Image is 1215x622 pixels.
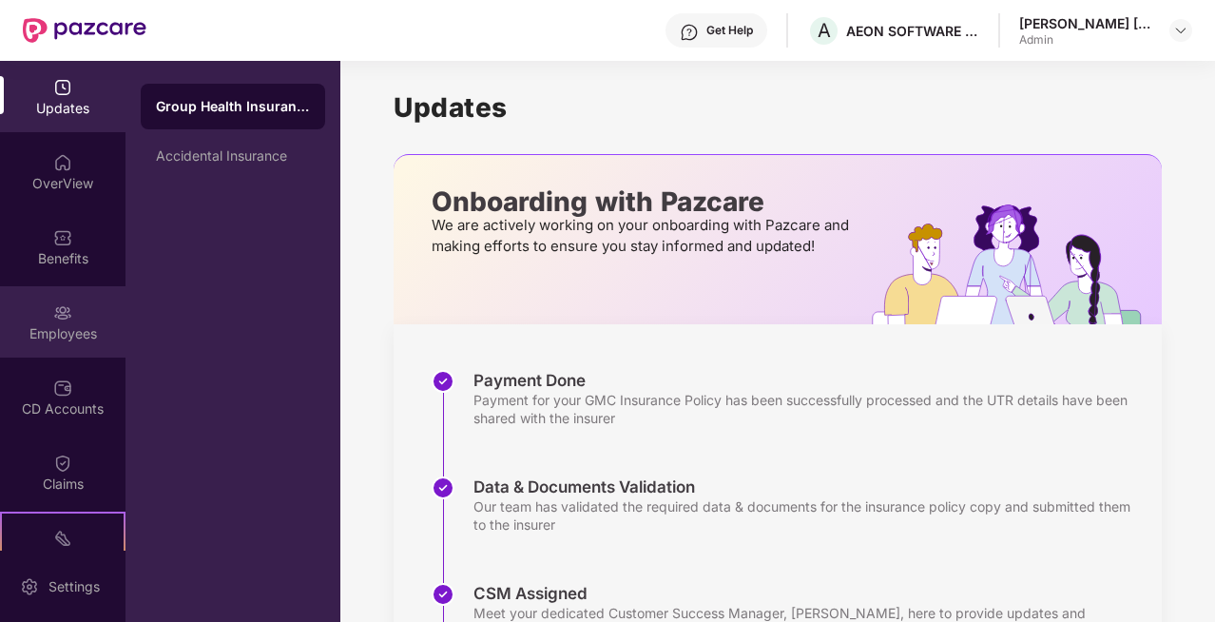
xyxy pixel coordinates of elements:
div: Accidental Insurance [156,148,310,164]
div: Data & Documents Validation [473,476,1143,497]
img: svg+xml;base64,PHN2ZyBpZD0iU2V0dGluZy0yMHgyMCIgeG1sbnM9Imh0dHA6Ly93d3cudzMub3JnLzIwMDAvc3ZnIiB3aW... [20,577,39,596]
p: We are actively working on your onboarding with Pazcare and making efforts to ensure you stay inf... [432,215,855,257]
img: New Pazcare Logo [23,18,146,43]
img: svg+xml;base64,PHN2ZyBpZD0iQ2xhaW0iIHhtbG5zPSJodHRwOi8vd3d3LnczLm9yZy8yMDAwL3N2ZyIgd2lkdGg9IjIwIi... [53,454,72,473]
span: A [818,19,831,42]
p: Onboarding with Pazcare [432,193,855,210]
div: Admin [1019,32,1152,48]
img: svg+xml;base64,PHN2ZyBpZD0iRW1wbG95ZWVzIiB4bWxucz0iaHR0cDovL3d3dy53My5vcmcvMjAwMC9zdmciIHdpZHRoPS... [53,303,72,322]
div: Settings [43,577,106,596]
img: svg+xml;base64,PHN2ZyBpZD0iU3RlcC1Eb25lLTMyeDMyIiB4bWxucz0iaHR0cDovL3d3dy53My5vcmcvMjAwMC9zdmciIH... [432,370,454,393]
h1: Updates [394,91,1162,124]
img: svg+xml;base64,PHN2ZyB4bWxucz0iaHR0cDovL3d3dy53My5vcmcvMjAwMC9zdmciIHdpZHRoPSIyMSIgaGVpZ2h0PSIyMC... [53,529,72,548]
div: CSM Assigned [473,583,1143,604]
img: svg+xml;base64,PHN2ZyBpZD0iSG9tZSIgeG1sbnM9Imh0dHA6Ly93d3cudzMub3JnLzIwMDAvc3ZnIiB3aWR0aD0iMjAiIG... [53,153,72,172]
div: [PERSON_NAME] [PERSON_NAME] [1019,14,1152,32]
img: svg+xml;base64,PHN2ZyBpZD0iU3RlcC1Eb25lLTMyeDMyIiB4bWxucz0iaHR0cDovL3d3dy53My5vcmcvMjAwMC9zdmciIH... [432,476,454,499]
div: Payment for your GMC Insurance Policy has been successfully processed and the UTR details have be... [473,391,1143,427]
img: svg+xml;base64,PHN2ZyBpZD0iSGVscC0zMngzMiIgeG1sbnM9Imh0dHA6Ly93d3cudzMub3JnLzIwMDAvc3ZnIiB3aWR0aD... [680,23,699,42]
img: svg+xml;base64,PHN2ZyBpZD0iU3RlcC1Eb25lLTMyeDMyIiB4bWxucz0iaHR0cDovL3d3dy53My5vcmcvMjAwMC9zdmciIH... [432,583,454,606]
div: Our team has validated the required data & documents for the insurance policy copy and submitted ... [473,497,1143,534]
img: svg+xml;base64,PHN2ZyBpZD0iQ0RfQWNjb3VudHMiIGRhdGEtbmFtZT0iQ0QgQWNjb3VudHMiIHhtbG5zPSJodHRwOi8vd3... [53,379,72,398]
img: hrOnboarding [872,204,1162,324]
div: Group Health Insurance [156,97,310,116]
div: Payment Done [473,370,1143,391]
div: Get Help [706,23,753,38]
img: svg+xml;base64,PHN2ZyBpZD0iVXBkYXRlZCIgeG1sbnM9Imh0dHA6Ly93d3cudzMub3JnLzIwMDAvc3ZnIiB3aWR0aD0iMj... [53,78,72,97]
div: AEON SOFTWARE PRIVATE LIMITED [846,22,979,40]
img: svg+xml;base64,PHN2ZyBpZD0iQmVuZWZpdHMiIHhtbG5zPSJodHRwOi8vd3d3LnczLm9yZy8yMDAwL3N2ZyIgd2lkdGg9Ij... [53,228,72,247]
img: svg+xml;base64,PHN2ZyBpZD0iRHJvcGRvd24tMzJ4MzIiIHhtbG5zPSJodHRwOi8vd3d3LnczLm9yZy8yMDAwL3N2ZyIgd2... [1173,23,1188,38]
div: Stepathon [2,550,124,569]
